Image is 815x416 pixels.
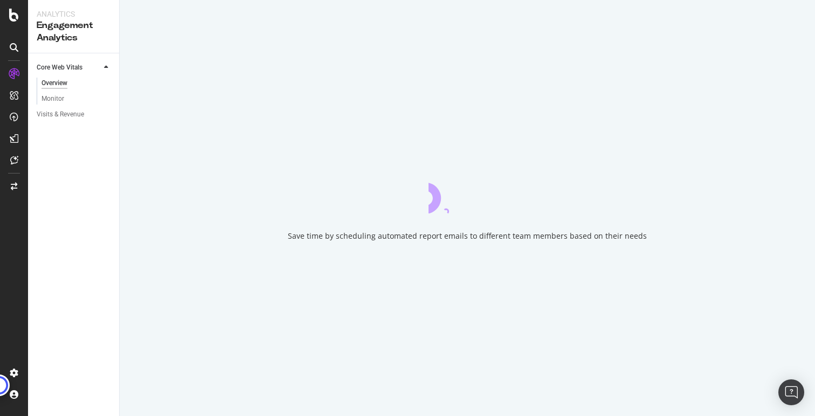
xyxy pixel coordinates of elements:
[37,9,110,19] div: Analytics
[42,78,67,89] div: Overview
[778,379,804,405] div: Open Intercom Messenger
[42,78,112,89] a: Overview
[37,109,112,120] a: Visits & Revenue
[37,62,101,73] a: Core Web Vitals
[37,109,84,120] div: Visits & Revenue
[288,231,647,241] div: Save time by scheduling automated report emails to different team members based on their needs
[37,62,82,73] div: Core Web Vitals
[42,93,112,105] a: Monitor
[429,175,506,213] div: animation
[42,93,64,105] div: Monitor
[37,19,110,44] div: Engagement Analytics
